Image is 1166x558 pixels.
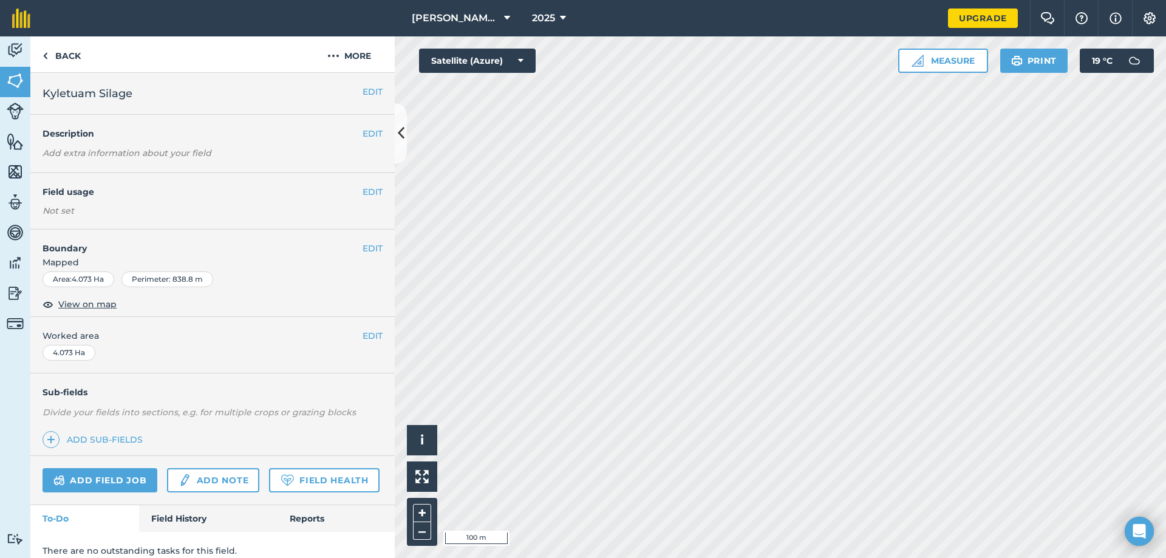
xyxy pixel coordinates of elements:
[420,432,424,447] span: i
[1080,49,1154,73] button: 19 °C
[363,85,383,98] button: EDIT
[43,468,157,492] a: Add field job
[1074,12,1089,24] img: A question mark icon
[948,9,1018,28] a: Upgrade
[47,432,55,447] img: svg+xml;base64,PHN2ZyB4bWxucz0iaHR0cDovL3d3dy53My5vcmcvMjAwMC9zdmciIHdpZHRoPSIxNCIgaGVpZ2h0PSIyNC...
[415,470,429,483] img: Four arrows, one pointing top left, one top right, one bottom right and the last bottom left
[7,254,24,272] img: svg+xml;base64,PD94bWwgdmVyc2lvbj0iMS4wIiBlbmNvZGluZz0idXRmLTgiPz4KPCEtLSBHZW5lcmF0b3I6IEFkb2JlIE...
[7,132,24,151] img: svg+xml;base64,PHN2ZyB4bWxucz0iaHR0cDovL3d3dy53My5vcmcvMjAwMC9zdmciIHdpZHRoPSI1NiIgaGVpZ2h0PSI2MC...
[58,298,117,311] span: View on map
[912,55,924,67] img: Ruler icon
[413,504,431,522] button: +
[30,505,139,532] a: To-Do
[1110,11,1122,26] img: svg+xml;base64,PHN2ZyB4bWxucz0iaHR0cDovL3d3dy53My5vcmcvMjAwMC9zdmciIHdpZHRoPSIxNyIgaGVpZ2h0PSIxNy...
[278,505,395,532] a: Reports
[43,345,95,361] div: 4.073 Ha
[407,425,437,455] button: i
[363,329,383,342] button: EDIT
[121,271,213,287] div: Perimeter : 838.8 m
[269,468,379,492] a: Field Health
[1040,12,1055,24] img: Two speech bubbles overlapping with the left bubble in the forefront
[53,473,65,488] img: svg+xml;base64,PD94bWwgdmVyc2lvbj0iMS4wIiBlbmNvZGluZz0idXRmLTgiPz4KPCEtLSBHZW5lcmF0b3I6IEFkb2JlIE...
[7,163,24,181] img: svg+xml;base64,PHN2ZyB4bWxucz0iaHR0cDovL3d3dy53My5vcmcvMjAwMC9zdmciIHdpZHRoPSI1NiIgaGVpZ2h0PSI2MC...
[363,127,383,140] button: EDIT
[43,407,356,418] em: Divide your fields into sections, e.g. for multiple crops or grazing blocks
[7,533,24,545] img: svg+xml;base64,PD94bWwgdmVyc2lvbj0iMS4wIiBlbmNvZGluZz0idXRmLTgiPz4KPCEtLSBHZW5lcmF0b3I6IEFkb2JlIE...
[43,205,383,217] div: Not set
[363,242,383,255] button: EDIT
[7,223,24,242] img: svg+xml;base64,PD94bWwgdmVyc2lvbj0iMS4wIiBlbmNvZGluZz0idXRmLTgiPz4KPCEtLSBHZW5lcmF0b3I6IEFkb2JlIE...
[7,315,24,332] img: svg+xml;base64,PD94bWwgdmVyc2lvbj0iMS4wIiBlbmNvZGluZz0idXRmLTgiPz4KPCEtLSBHZW5lcmF0b3I6IEFkb2JlIE...
[43,297,117,311] button: View on map
[532,11,555,26] span: 2025
[1092,49,1113,73] span: 19 ° C
[327,49,339,63] img: svg+xml;base64,PHN2ZyB4bWxucz0iaHR0cDovL3d3dy53My5vcmcvMjAwMC9zdmciIHdpZHRoPSIyMCIgaGVpZ2h0PSIyNC...
[363,185,383,199] button: EDIT
[1122,49,1147,73] img: svg+xml;base64,PD94bWwgdmVyc2lvbj0iMS4wIiBlbmNvZGluZz0idXRmLTgiPz4KPCEtLSBHZW5lcmF0b3I6IEFkb2JlIE...
[43,329,383,342] span: Worked area
[43,49,48,63] img: svg+xml;base64,PHN2ZyB4bWxucz0iaHR0cDovL3d3dy53My5vcmcvMjAwMC9zdmciIHdpZHRoPSI5IiBoZWlnaHQ9IjI0Ii...
[30,386,395,399] h4: Sub-fields
[30,256,395,269] span: Mapped
[412,11,499,26] span: [PERSON_NAME]'s farm
[7,41,24,60] img: svg+xml;base64,PD94bWwgdmVyc2lvbj0iMS4wIiBlbmNvZGluZz0idXRmLTgiPz4KPCEtLSBHZW5lcmF0b3I6IEFkb2JlIE...
[1000,49,1068,73] button: Print
[1142,12,1157,24] img: A cog icon
[419,49,536,73] button: Satellite (Azure)
[43,297,53,311] img: svg+xml;base64,PHN2ZyB4bWxucz0iaHR0cDovL3d3dy53My5vcmcvMjAwMC9zdmciIHdpZHRoPSIxOCIgaGVpZ2h0PSIyNC...
[43,271,114,287] div: Area : 4.073 Ha
[12,9,30,28] img: fieldmargin Logo
[139,505,277,532] a: Field History
[43,185,363,199] h4: Field usage
[1125,517,1154,546] div: Open Intercom Messenger
[43,544,383,557] p: There are no outstanding tasks for this field.
[30,36,93,72] a: Back
[1011,53,1023,68] img: svg+xml;base64,PHN2ZyB4bWxucz0iaHR0cDovL3d3dy53My5vcmcvMjAwMC9zdmciIHdpZHRoPSIxOSIgaGVpZ2h0PSIyNC...
[30,230,363,255] h4: Boundary
[178,473,191,488] img: svg+xml;base64,PD94bWwgdmVyc2lvbj0iMS4wIiBlbmNvZGluZz0idXRmLTgiPz4KPCEtLSBHZW5lcmF0b3I6IEFkb2JlIE...
[43,431,148,448] a: Add sub-fields
[898,49,988,73] button: Measure
[43,85,132,102] span: Kyletuam Silage
[7,72,24,90] img: svg+xml;base64,PHN2ZyB4bWxucz0iaHR0cDovL3d3dy53My5vcmcvMjAwMC9zdmciIHdpZHRoPSI1NiIgaGVpZ2h0PSI2MC...
[43,127,383,140] h4: Description
[43,148,211,158] em: Add extra information about your field
[7,193,24,211] img: svg+xml;base64,PD94bWwgdmVyc2lvbj0iMS4wIiBlbmNvZGluZz0idXRmLTgiPz4KPCEtLSBHZW5lcmF0b3I6IEFkb2JlIE...
[167,468,259,492] a: Add note
[304,36,395,72] button: More
[7,103,24,120] img: svg+xml;base64,PD94bWwgdmVyc2lvbj0iMS4wIiBlbmNvZGluZz0idXRmLTgiPz4KPCEtLSBHZW5lcmF0b3I6IEFkb2JlIE...
[7,284,24,302] img: svg+xml;base64,PD94bWwgdmVyc2lvbj0iMS4wIiBlbmNvZGluZz0idXRmLTgiPz4KPCEtLSBHZW5lcmF0b3I6IEFkb2JlIE...
[413,522,431,540] button: –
